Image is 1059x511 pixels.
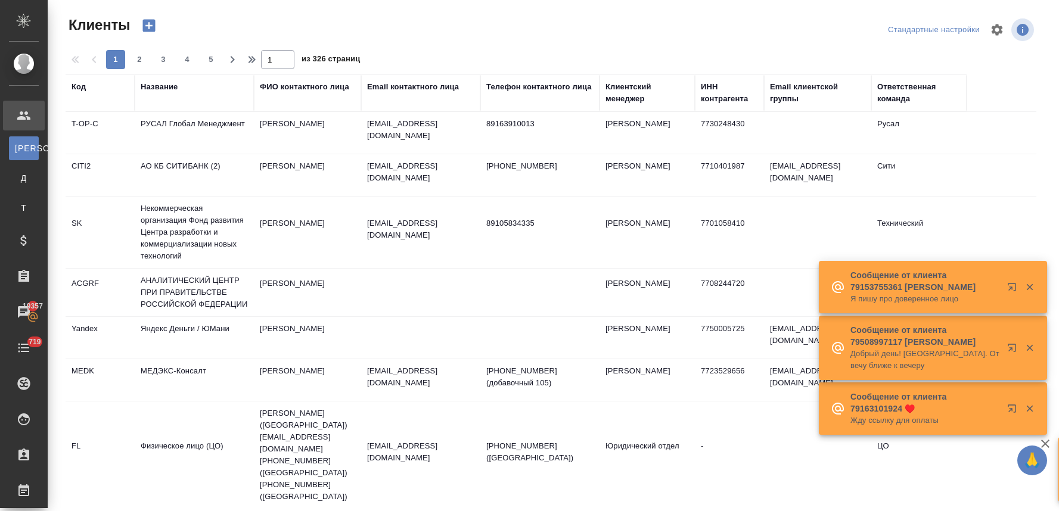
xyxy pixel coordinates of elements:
[3,333,45,363] a: 719
[695,154,764,196] td: 7710401987
[871,112,967,154] td: Русал
[66,112,135,154] td: T-OP-C
[130,54,149,66] span: 2
[850,269,999,293] p: Сообщение от клиента 79153755361 [PERSON_NAME]
[66,15,130,35] span: Клиенты
[135,197,254,268] td: Некоммерческая организация Фонд развития Центра разработки и коммерциализации новых технологий
[871,154,967,196] td: Сити
[21,336,48,348] span: 719
[877,81,961,105] div: Ответственная команда
[9,166,39,190] a: Д
[695,211,764,253] td: 7701058410
[367,365,474,389] p: [EMAIL_ADDRESS][DOMAIN_NAME]
[178,54,197,66] span: 4
[695,434,764,476] td: -
[764,317,871,359] td: [EMAIL_ADDRESS][DOMAIN_NAME]
[701,81,758,105] div: ИНН контрагента
[605,81,689,105] div: Клиентский менеджер
[764,359,871,401] td: [EMAIL_ADDRESS][DOMAIN_NAME]
[254,211,361,253] td: [PERSON_NAME]
[154,54,173,66] span: 3
[367,160,474,184] p: [EMAIL_ADDRESS][DOMAIN_NAME]
[600,211,695,253] td: [PERSON_NAME]
[141,81,178,93] div: Название
[66,272,135,313] td: ACGRF
[764,154,871,196] td: [EMAIL_ADDRESS][DOMAIN_NAME]
[486,81,592,93] div: Телефон контактного лица
[600,359,695,401] td: [PERSON_NAME]
[135,359,254,401] td: МЕДЭКС-Консалт
[367,118,474,142] p: [EMAIL_ADDRESS][DOMAIN_NAME]
[871,211,967,253] td: Технический
[15,172,33,184] span: Д
[486,217,594,229] p: 89105834335
[9,136,39,160] a: [PERSON_NAME]
[850,415,999,426] p: Жду ссылку для оплаты
[600,112,695,154] td: [PERSON_NAME]
[135,434,254,476] td: Физическое лицо (ЦО)
[66,317,135,359] td: Yandex
[178,50,197,69] button: 4
[254,272,361,313] td: [PERSON_NAME]
[1017,342,1042,353] button: Закрыть
[254,112,361,154] td: [PERSON_NAME]
[885,21,983,39] div: split button
[1000,397,1029,425] button: Открыть в новой вкладке
[1011,18,1036,41] span: Посмотреть информацию
[850,324,999,348] p: Сообщение от клиента 79508997117 [PERSON_NAME]
[600,434,695,476] td: Юридический отдел
[9,196,39,220] a: Т
[66,211,135,253] td: SK
[486,440,594,464] p: [PHONE_NUMBER] ([GEOGRAPHIC_DATA])
[695,112,764,154] td: 7730248430
[66,154,135,196] td: CITI2
[695,317,764,359] td: 7750005725
[1017,403,1042,414] button: Закрыть
[367,440,474,464] p: [EMAIL_ADDRESS][DOMAIN_NAME]
[695,272,764,313] td: 7708244720
[254,317,361,359] td: [PERSON_NAME]
[201,50,221,69] button: 5
[135,269,254,316] td: АНАЛИТИЧЕСКИЙ ЦЕНТР ПРИ ПРАВИТЕЛЬСТВЕ РОССИЙСКОЙ ФЕДЕРАЦИИ
[983,15,1011,44] span: Настроить таблицу
[486,160,594,172] p: [PHONE_NUMBER]
[15,142,33,154] span: [PERSON_NAME]
[254,359,361,401] td: [PERSON_NAME]
[201,54,221,66] span: 5
[254,154,361,196] td: [PERSON_NAME]
[130,50,149,69] button: 2
[770,81,865,105] div: Email клиентской группы
[1017,282,1042,292] button: Закрыть
[850,391,999,415] p: Сообщение от клиента 79163101924 ♥️
[850,293,999,305] p: Я пишу про доверенное лицо
[72,81,86,93] div: Код
[154,50,173,69] button: 3
[850,348,999,372] p: Добрый день! [GEOGRAPHIC_DATA]. Отвечу ближе к вечеру
[486,365,594,389] p: [PHONE_NUMBER] (добавочный 105)
[254,401,361,509] td: [PERSON_NAME] ([GEOGRAPHIC_DATA]) [EMAIL_ADDRESS][DOMAIN_NAME] [PHONE_NUMBER] ([GEOGRAPHIC_DATA])...
[600,272,695,313] td: [PERSON_NAME]
[600,154,695,196] td: [PERSON_NAME]
[1000,275,1029,304] button: Открыть в новой вкладке
[695,359,764,401] td: 7723529656
[3,297,45,327] a: 19357
[135,317,254,359] td: Яндекс Деньги / ЮМани
[486,118,594,130] p: 89163910013
[135,15,163,36] button: Создать
[66,434,135,476] td: FL
[1000,336,1029,364] button: Открыть в новой вкладке
[15,300,50,312] span: 19357
[302,52,360,69] span: из 326 страниц
[367,81,459,93] div: Email контактного лица
[66,359,135,401] td: MEDK
[135,112,254,154] td: РУСАЛ Глобал Менеджмент
[260,81,349,93] div: ФИО контактного лица
[600,317,695,359] td: [PERSON_NAME]
[15,202,33,214] span: Т
[135,154,254,196] td: АО КБ СИТИБАНК (2)
[367,217,474,241] p: [EMAIL_ADDRESS][DOMAIN_NAME]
